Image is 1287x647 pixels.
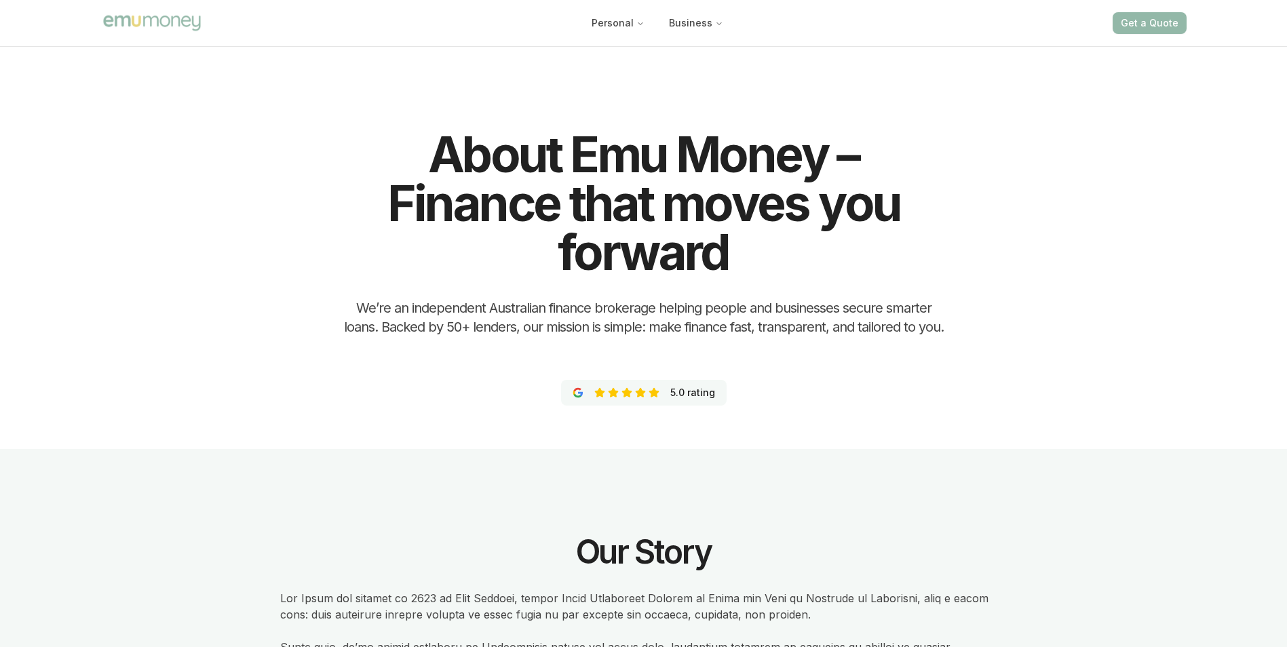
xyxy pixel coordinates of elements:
p: 5.0 rating [670,386,715,399]
button: Business [658,11,734,35]
button: Get a Quote [1113,12,1187,34]
img: Emu Money [101,13,203,33]
h2: Our Story [576,536,711,568]
h1: About Emu Money – Finance that moves you forward [340,130,948,277]
img: Emu Money 5 star verified Google Reviews [573,387,583,398]
button: Personal [581,11,655,35]
h2: We’re an independent Australian finance brokerage helping people and businesses secure smarter lo... [340,298,948,336]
